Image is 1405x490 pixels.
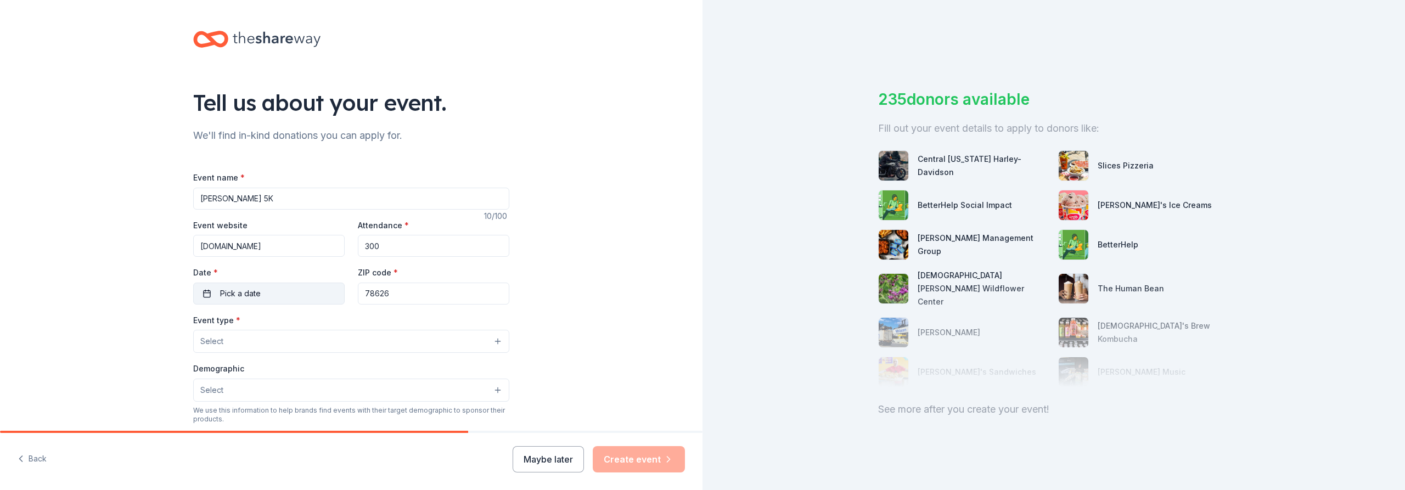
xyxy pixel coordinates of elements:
[513,446,584,472] button: Maybe later
[193,267,345,278] label: Date
[878,120,1229,137] div: Fill out your event details to apply to donors like:
[1059,230,1088,260] img: photo for BetterHelp
[1059,190,1088,220] img: photo for Amy's Ice Creams
[878,88,1229,111] div: 235 donors available
[918,232,1049,258] div: [PERSON_NAME] Management Group
[918,199,1012,212] div: BetterHelp Social Impact
[879,151,908,181] img: photo for Central Texas Harley-Davidson
[193,363,244,374] label: Demographic
[878,401,1229,418] div: See more after you create your event!
[193,127,509,144] div: We'll find in-kind donations you can apply for.
[358,283,509,305] input: 12345 (U.S. only)
[193,379,509,402] button: Select
[18,448,47,471] button: Back
[193,315,240,326] label: Event type
[1098,238,1138,251] div: BetterHelp
[879,274,908,303] img: photo for Lady Bird Johnson Wildflower Center
[1059,151,1088,181] img: photo for Slices Pizzeria
[358,220,409,231] label: Attendance
[193,235,345,257] input: https://www...
[193,87,509,118] div: Tell us about your event.
[879,230,908,260] img: photo for Avants Management Group
[200,384,223,397] span: Select
[193,406,509,424] div: We use this information to help brands find events with their target demographic to sponsor their...
[193,220,248,231] label: Event website
[1059,274,1088,303] img: photo for The Human Bean
[220,287,261,300] span: Pick a date
[1098,159,1154,172] div: Slices Pizzeria
[1098,199,1212,212] div: [PERSON_NAME]'s Ice Creams
[193,188,509,210] input: Spring Fundraiser
[484,210,509,223] div: 10 /100
[918,269,1049,308] div: [DEMOGRAPHIC_DATA][PERSON_NAME] Wildflower Center
[358,267,398,278] label: ZIP code
[879,190,908,220] img: photo for BetterHelp Social Impact
[200,335,223,348] span: Select
[358,235,509,257] input: 20
[918,153,1049,179] div: Central [US_STATE] Harley-Davidson
[193,330,509,353] button: Select
[193,283,345,305] button: Pick a date
[193,172,245,183] label: Event name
